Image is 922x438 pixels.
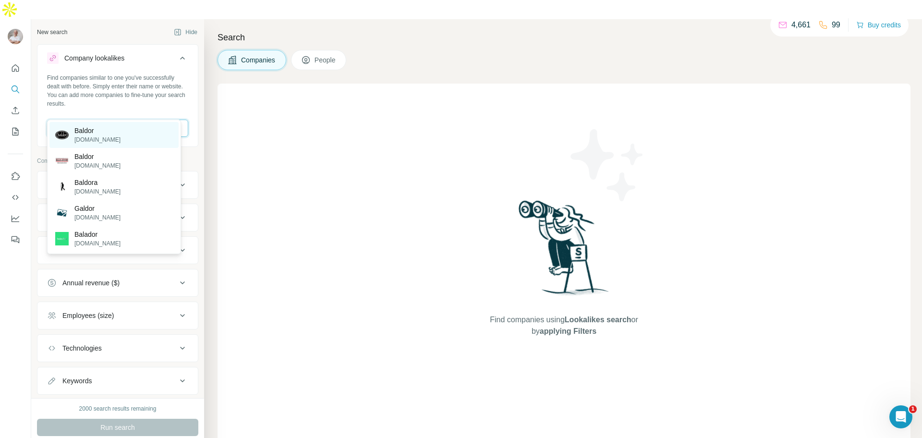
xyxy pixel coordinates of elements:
button: HQ location [37,239,198,262]
p: Baldor [74,126,121,135]
span: 1 [909,405,917,413]
div: 2000 search results remaining [79,404,157,413]
div: Keywords [62,376,92,386]
p: 4,661 [791,19,811,31]
span: Lookalikes search [565,316,631,324]
img: Baldora [55,180,69,194]
p: Baldora [74,178,121,187]
span: Companies [241,55,276,65]
h4: Search [218,31,910,44]
span: People [315,55,337,65]
p: 99 [832,19,840,31]
div: Technologies [62,343,102,353]
div: Employees (size) [62,311,114,320]
p: [DOMAIN_NAME] [74,187,121,196]
p: [DOMAIN_NAME] [74,135,121,144]
button: Industry [37,206,198,229]
button: Buy credits [856,18,901,32]
p: Baldor [74,152,121,161]
img: Baldor [55,154,69,168]
button: My lists [8,123,23,140]
button: Company [37,173,198,196]
button: Employees (size) [37,304,198,327]
img: Avatar [8,29,23,44]
span: Find companies using or by [487,314,641,337]
p: Balador [74,230,121,239]
span: applying Filters [540,327,596,335]
img: Galdor [55,206,69,219]
img: Surfe Illustration - Woman searching with binoculars [514,198,614,305]
button: Keywords [37,369,198,392]
p: [DOMAIN_NAME] [74,161,121,170]
button: Technologies [37,337,198,360]
p: [DOMAIN_NAME] [74,213,121,222]
button: Company lookalikes [37,47,198,73]
p: Company information [37,157,198,165]
button: Search [8,81,23,98]
div: Company lookalikes [64,53,124,63]
div: New search [37,28,67,36]
button: Enrich CSV [8,102,23,119]
div: Annual revenue ($) [62,278,120,288]
button: Hide [167,25,204,39]
p: [DOMAIN_NAME] [74,239,121,248]
button: Feedback [8,231,23,248]
button: Annual revenue ($) [37,271,198,294]
img: Surfe Illustration - Stars [564,122,651,208]
button: Use Surfe API [8,189,23,206]
iframe: Intercom live chat [889,405,912,428]
button: Use Surfe on LinkedIn [8,168,23,185]
button: Dashboard [8,210,23,227]
img: Baldor [55,131,69,139]
div: Find companies similar to one you've successfully dealt with before. Simply enter their name or w... [47,73,188,108]
img: Balador [55,232,69,245]
p: Galdor [74,204,121,213]
button: Quick start [8,60,23,77]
